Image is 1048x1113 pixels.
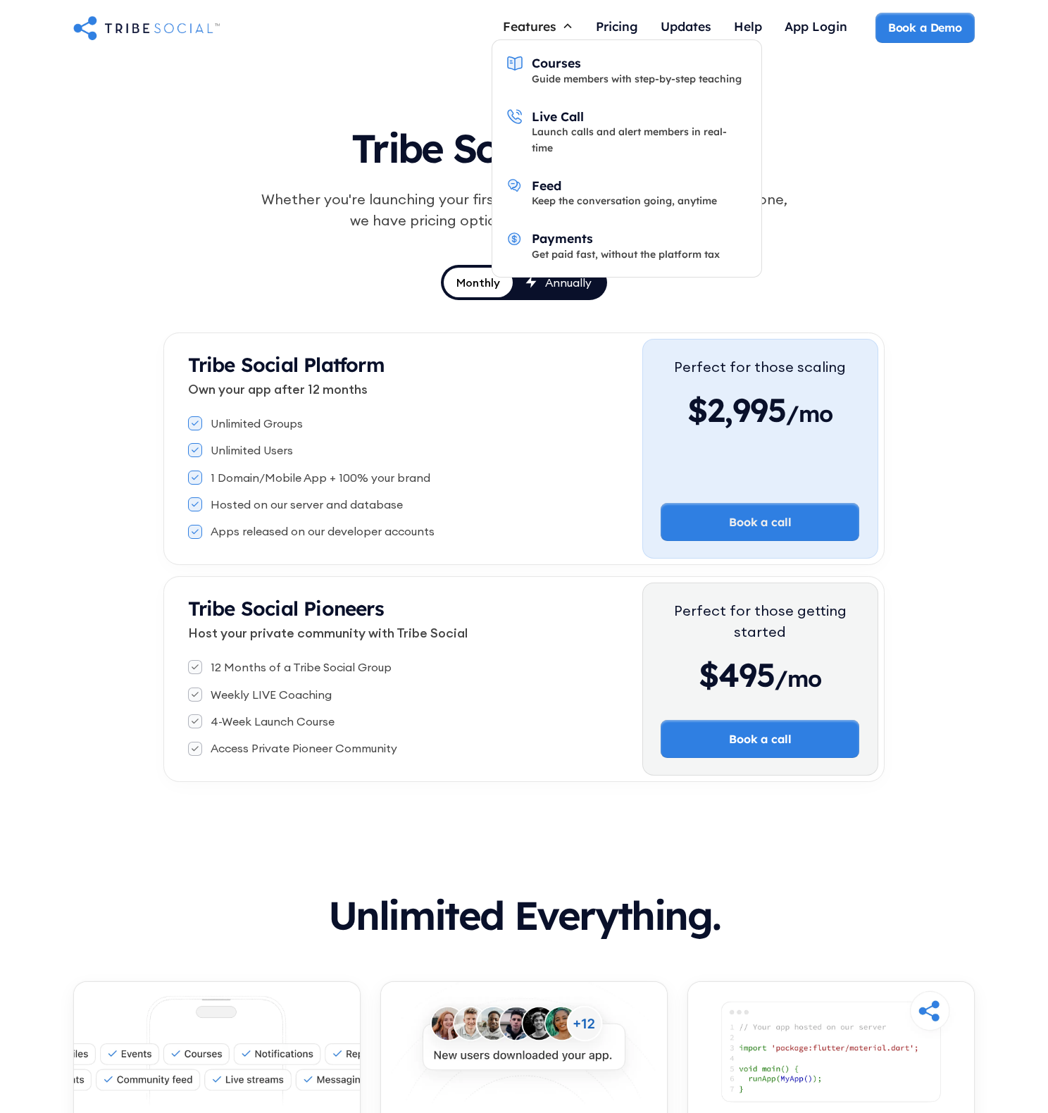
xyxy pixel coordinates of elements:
[197,113,851,178] h1: Tribe Social Pricing
[734,18,762,34] div: Help
[188,352,385,377] strong: Tribe Social Platform
[211,470,430,485] div: 1 Domain/Mobile App + 100% your brand
[532,124,747,156] div: Launch calls and alert members in real-time
[499,169,754,217] a: FeedKeep the conversation going, anytime
[661,720,859,758] a: Book a call
[532,108,584,124] div: Live Call
[188,623,642,642] p: Host your private community with Tribe Social
[649,13,723,43] a: Updates
[211,523,435,539] div: Apps released on our developer accounts
[211,714,335,729] div: 4-Week Launch Course
[254,189,794,231] div: Whether you're launching your first community or scaling an established one, we have pricing opti...
[785,18,847,34] div: App Login
[875,13,975,42] a: Book a Demo
[661,503,859,541] a: Book a call
[492,39,762,278] nav: Features
[73,13,220,42] a: home
[532,55,581,70] div: Courses
[532,71,742,87] div: Guide members with step-by-step teaching
[661,18,711,34] div: Updates
[211,740,397,756] div: Access Private Pioneer Community
[492,13,585,39] div: Features
[661,654,859,696] div: $495
[456,275,500,290] div: Monthly
[545,275,592,290] div: Annually
[661,600,859,642] div: Perfect for those getting started
[211,659,392,675] div: 12 Months of a Tribe Social Group
[211,416,303,431] div: Unlimited Groups
[499,223,754,271] a: PaymentsGet paid fast, without the platform tax
[596,18,638,34] div: Pricing
[503,18,556,34] div: Features
[532,178,561,193] div: Feed
[585,13,649,43] a: Pricing
[775,664,822,699] span: /mo
[73,895,975,936] h2: Unlimited Everything.
[211,687,332,702] div: Weekly LIVE Coaching
[188,380,642,399] p: Own your app after 12 months
[723,13,773,43] a: Help
[499,47,754,95] a: CoursesGuide members with step-by-step teaching
[499,100,754,163] a: Live CallLaunch calls and alert members in real-time
[773,13,859,43] a: App Login
[674,389,846,431] div: $2,995
[532,247,720,262] div: Get paid fast, without the platform tax
[786,399,833,435] span: /mo
[211,497,403,512] div: Hosted on our server and database
[188,596,384,621] strong: Tribe Social Pioneers
[532,193,717,209] div: Keep the conversation going, anytime
[674,356,846,378] div: Perfect for those scaling
[211,442,293,458] div: Unlimited Users
[532,230,593,246] div: Payments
